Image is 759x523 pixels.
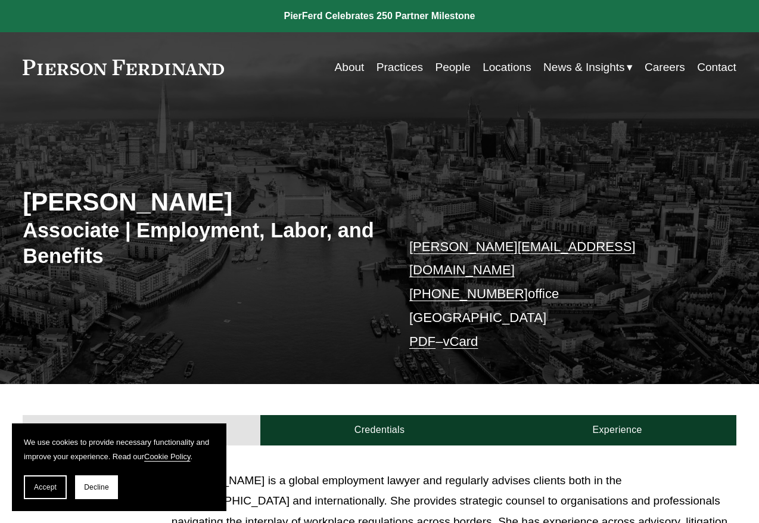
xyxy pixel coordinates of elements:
[409,235,707,354] p: office [GEOGRAPHIC_DATA] –
[34,483,57,491] span: Accept
[443,334,478,349] a: vCard
[483,56,531,79] a: Locations
[23,218,379,268] h3: Associate | Employment, Labor, and Benefits
[409,334,436,349] a: PDF
[409,239,636,278] a: [PERSON_NAME][EMAIL_ADDRESS][DOMAIN_NAME]
[260,415,498,445] a: Credentials
[543,57,625,78] span: News & Insights
[435,56,470,79] a: People
[23,415,260,445] a: About
[144,452,190,461] a: Cookie Policy
[377,56,423,79] a: Practices
[12,423,226,511] section: Cookie banner
[84,483,109,491] span: Decline
[409,286,528,301] a: [PHONE_NUMBER]
[645,56,685,79] a: Careers
[335,56,365,79] a: About
[24,475,67,499] button: Accept
[24,435,214,463] p: We use cookies to provide necessary functionality and improve your experience. Read our .
[499,415,736,445] a: Experience
[23,187,379,218] h2: [PERSON_NAME]
[75,475,118,499] button: Decline
[543,56,633,79] a: folder dropdown
[697,56,736,79] a: Contact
